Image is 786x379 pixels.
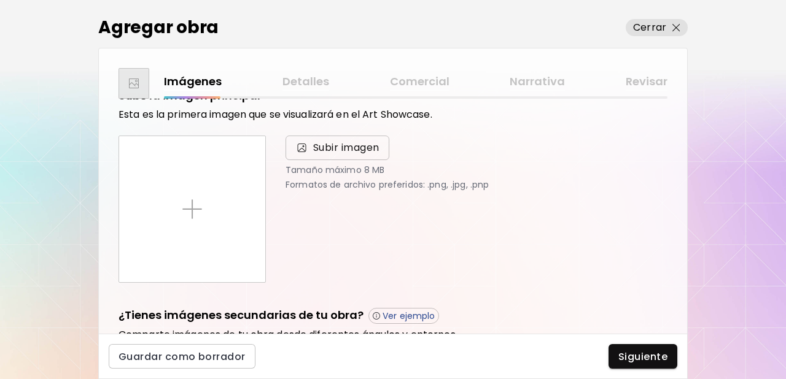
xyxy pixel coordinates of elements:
[313,140,379,155] span: Subir imagen
[119,350,246,363] span: Guardar como borrador
[286,180,667,189] p: Formatos de archivo preferidos: .png, .jpg, .pnp
[109,344,255,369] button: Guardar como borrador
[286,136,389,160] span: Subir imagen
[119,109,667,121] h6: Esta es la primera imagen que se visualizará en el Art Showcase.
[286,165,667,175] p: Tamaño máximo 8 MB
[383,310,435,321] p: Ver ejemplo
[182,199,202,219] img: placeholder
[368,308,439,324] button: Ver ejemplo
[119,329,667,341] h6: Comparte imágenes de tu obra desde diferentes ángulos y entornos.
[119,307,364,324] h5: ¿Tienes imágenes secundarias de tu obra?
[618,350,667,363] span: Siguiente
[609,344,677,369] button: Siguiente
